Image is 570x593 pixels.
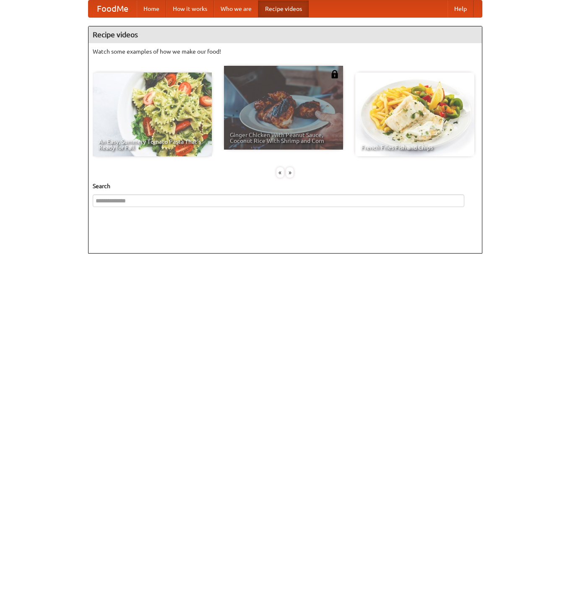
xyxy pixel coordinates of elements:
span: An Easy, Summery Tomato Pasta That's Ready for Fall [99,139,206,150]
a: Who we are [214,0,258,17]
a: How it works [166,0,214,17]
div: « [276,167,284,178]
h4: Recipe videos [88,26,482,43]
a: FoodMe [88,0,137,17]
a: An Easy, Summery Tomato Pasta That's Ready for Fall [93,73,212,156]
a: Help [448,0,474,17]
a: Home [137,0,166,17]
h5: Search [93,182,478,190]
p: Watch some examples of how we make our food! [93,47,478,56]
div: » [286,167,294,178]
a: Recipe videos [258,0,309,17]
img: 483408.png [331,70,339,78]
span: French Fries Fish and Chips [361,145,468,150]
a: French Fries Fish and Chips [355,73,474,156]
